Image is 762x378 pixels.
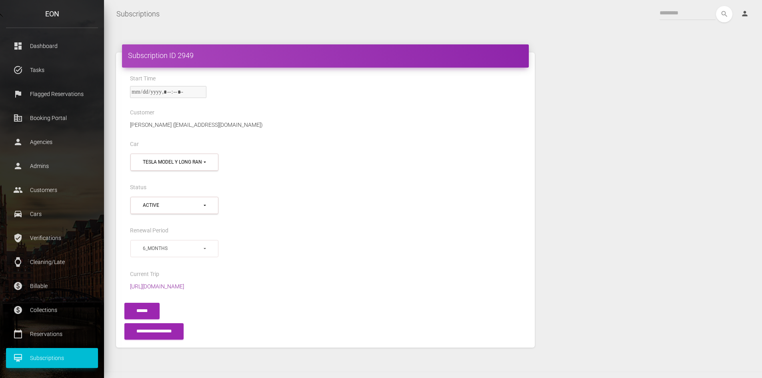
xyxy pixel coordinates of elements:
[6,156,98,176] a: person Admins
[6,228,98,248] a: verified_user Verifications
[130,184,146,192] label: Status
[12,184,92,196] p: Customers
[12,160,92,172] p: Admins
[130,240,218,257] button: 6_months
[143,159,202,166] div: Tesla Model Y Long Range AWD (C403561 in 90245)
[741,10,749,18] i: person
[130,140,139,148] label: Car
[6,348,98,368] a: card_membership Subscriptions
[12,352,92,364] p: Subscriptions
[143,245,202,252] div: 6_months
[130,75,156,83] label: Start Time
[130,227,168,235] label: Renewal Period
[12,112,92,124] p: Booking Portal
[6,180,98,200] a: people Customers
[6,132,98,152] a: person Agencies
[12,88,92,100] p: Flagged Reservations
[6,300,98,320] a: paid Collections
[6,276,98,296] a: paid Billable
[130,197,218,214] button: active
[124,120,527,130] div: [PERSON_NAME] ([EMAIL_ADDRESS][DOMAIN_NAME])
[6,36,98,56] a: dashboard Dashboard
[12,232,92,244] p: Verifications
[6,60,98,80] a: task_alt Tasks
[130,154,218,171] button: Tesla Model Y Long Range AWD (C403561 in 90245)
[6,252,98,272] a: watch Cleaning/Late
[128,50,523,60] h4: Subscription ID 2949
[12,64,92,76] p: Tasks
[130,270,159,278] label: Current Trip
[716,6,732,22] button: search
[6,204,98,224] a: drive_eta Cars
[12,280,92,292] p: Billable
[6,324,98,344] a: calendar_today Reservations
[124,283,190,290] a: [URL][DOMAIN_NAME]
[735,6,756,22] a: person
[12,256,92,268] p: Cleaning/Late
[12,40,92,52] p: Dashboard
[6,108,98,128] a: corporate_fare Booking Portal
[143,202,202,209] div: active
[12,304,92,316] p: Collections
[12,208,92,220] p: Cars
[12,136,92,148] p: Agencies
[116,4,160,24] a: Subscriptions
[6,84,98,104] a: flag Flagged Reservations
[12,328,92,340] p: Reservations
[130,109,154,117] label: Customer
